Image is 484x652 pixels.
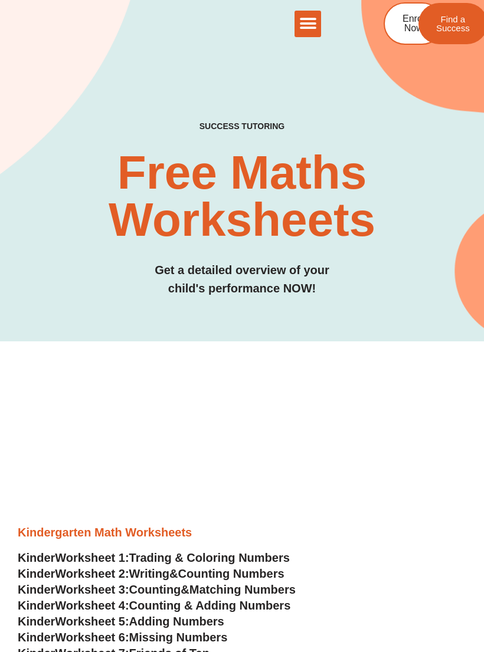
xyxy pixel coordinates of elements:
[436,15,470,32] span: Find a Success
[55,631,129,644] span: Worksheet 6:
[129,615,224,628] span: Adding Numbers
[18,567,55,580] span: Kinder
[18,631,227,644] a: KinderWorksheet 6:Missing Numbers
[18,359,466,524] iframe: Advertisement
[55,615,129,628] span: Worksheet 5:
[18,551,290,564] a: KinderWorksheet 1:Trading & Coloring Numbers
[18,583,55,596] span: Kinder
[18,551,55,564] span: Kinder
[295,11,321,37] div: Menu Toggle
[129,567,170,580] span: Writing
[18,615,55,628] span: Kinder
[24,149,460,243] h2: Free Maths Worksheets​
[18,615,224,628] a: KinderWorksheet 5:Adding Numbers
[384,2,443,45] a: Enrol Now
[18,599,290,612] a: KinderWorksheet 4:Counting & Adding Numbers
[24,121,460,131] h4: SUCCESS TUTORING​
[129,551,290,564] span: Trading & Coloring Numbers
[18,599,55,612] span: Kinder
[24,261,460,298] h3: Get a detailed overview of your child's performance NOW!
[403,14,424,33] span: Enrol Now
[18,583,296,596] a: KinderWorksheet 3:Counting&Matching Numbers
[55,599,129,612] span: Worksheet 4:
[18,567,284,580] a: KinderWorksheet 2:Writing&Counting Numbers
[55,567,129,580] span: Worksheet 2:
[18,525,466,540] h3: Kindergarten Math Worksheets
[129,583,181,596] span: Counting
[55,583,129,596] span: Worksheet 3:
[189,583,296,596] span: Matching Numbers
[129,631,228,644] span: Missing Numbers
[55,551,129,564] span: Worksheet 1:
[129,599,291,612] span: Counting & Adding Numbers
[178,567,284,580] span: Counting Numbers
[18,631,55,644] span: Kinder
